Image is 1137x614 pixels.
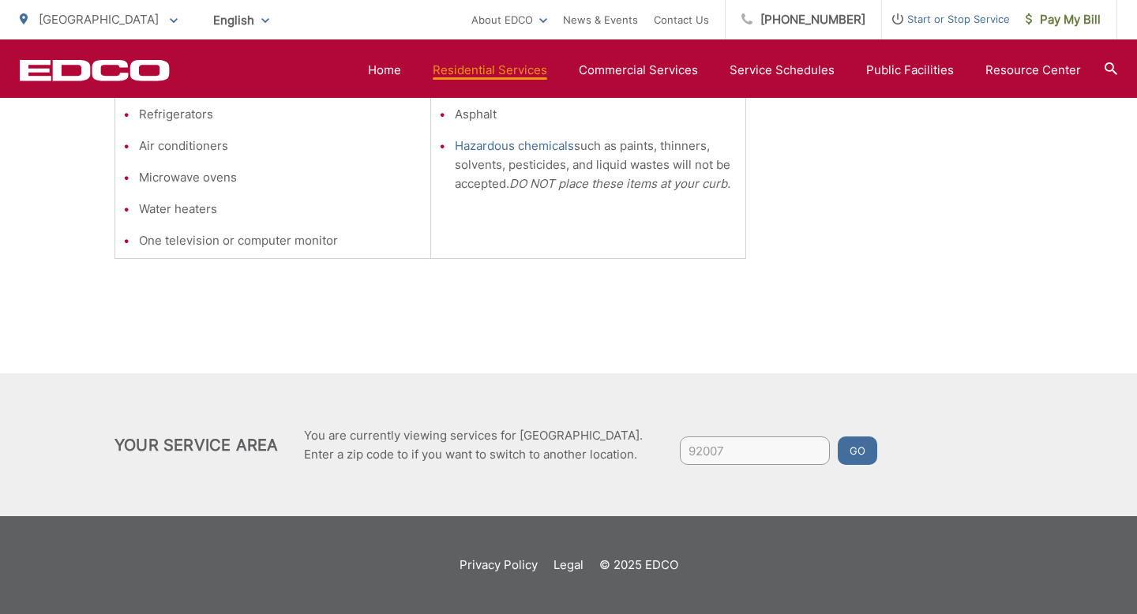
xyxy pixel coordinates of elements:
[553,556,584,575] a: Legal
[114,436,278,455] h2: Your Service Area
[304,426,643,464] p: You are currently viewing services for [GEOGRAPHIC_DATA]. Enter a zip code to if you want to swit...
[139,105,422,124] li: Refrigerators
[139,137,422,155] li: Air conditioners
[201,6,281,34] span: English
[866,61,954,80] a: Public Facilities
[455,137,574,155] a: Hazardous chemicals
[579,61,698,80] a: Commercial Services
[139,231,422,250] li: One television or computer monitor
[139,200,422,219] li: Water heaters
[139,168,422,187] li: Microwave ovens
[20,59,170,81] a: EDCD logo. Return to the homepage.
[509,176,730,191] em: DO NOT place these items at your curb.
[1026,10,1101,29] span: Pay My Bill
[455,137,738,193] li: such as paints, thinners, solvents, pesticides, and liquid wastes will not be accepted.
[599,556,678,575] p: © 2025 EDCO
[654,10,709,29] a: Contact Us
[985,61,1081,80] a: Resource Center
[455,105,738,124] li: Asphalt
[680,436,830,465] input: Enter zip code
[433,61,547,80] a: Residential Services
[730,61,835,80] a: Service Schedules
[563,10,638,29] a: News & Events
[368,61,401,80] a: Home
[460,556,538,575] a: Privacy Policy
[39,12,159,27] span: [GEOGRAPHIC_DATA]
[471,10,547,29] a: About EDCO
[838,436,877,465] button: Go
